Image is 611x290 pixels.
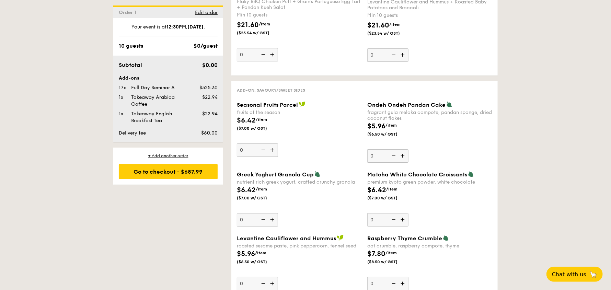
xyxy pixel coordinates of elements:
[388,48,398,61] img: icon-reduce.1d2dbef1.svg
[237,30,284,36] span: ($23.54 w/ GST)
[128,84,191,91] div: Full Day Seminar A
[237,213,278,227] input: Greek Yoghurt Granola Cupnutrient rich greek yogurt, crafted crunchy granola$6.42/item($7.00 w/ GST)
[119,42,143,50] div: 10 guests
[398,149,408,162] img: icon-add.58712e84.svg
[202,94,218,100] span: $22.94
[257,277,268,290] img: icon-reduce.1d2dbef1.svg
[116,84,128,91] div: 17x
[237,116,256,125] span: $6.42
[119,164,218,179] div: Go to checkout - $687.99
[367,21,389,30] span: $21.60
[443,235,449,241] img: icon-vegetarian.fe4039eb.svg
[398,48,408,61] img: icon-add.58712e84.svg
[446,101,452,107] img: icon-vegetarian.fe4039eb.svg
[367,48,408,62] input: Veggie Tofu Bimbapseasoned tofu, shiitake mushroom, korean bean sprout, broccoliTea BreakTea Brea...
[367,149,408,163] input: Ondeh Ondeh Pandan Cakefragrant gula melaka compote, pandan sponge, dried coconut flakes$5.96/ite...
[388,277,398,290] img: icon-reduce.1d2dbef1.svg
[546,267,603,282] button: Chat with us🦙
[256,187,267,192] span: /item
[337,235,344,241] img: icon-vegan.f8ff3823.svg
[388,149,398,162] img: icon-reduce.1d2dbef1.svg
[237,21,259,29] span: $21.60
[367,195,414,201] span: ($7.00 w/ GST)
[299,101,305,107] img: icon-vegan.f8ff3823.svg
[195,10,218,15] span: Edit order
[119,62,142,68] span: Subtotal
[237,243,362,249] div: roasted sesame paste, pink peppercorn, fennel seed
[367,259,414,265] span: ($8.50 w/ GST)
[119,75,218,82] div: Add-ons
[256,117,267,122] span: /item
[194,42,218,50] div: $0/guest
[237,250,255,258] span: $5.96
[367,250,385,258] span: $7.80
[128,111,191,124] div: Takeaway English Breakfast Tea
[367,235,442,242] span: Raspberry Thyme Crumble
[255,251,266,255] span: /item
[237,171,314,178] span: Greek Yoghurt Granola Cup
[119,10,139,15] span: Order 1
[119,153,218,159] div: + Add another order
[257,213,268,226] img: icon-reduce.1d2dbef1.svg
[237,88,305,93] span: Add-on: Savoury/Sweet Sides
[257,143,268,156] img: icon-reduce.1d2dbef1.svg
[268,213,278,226] img: icon-add.58712e84.svg
[166,24,186,30] strong: 12:30PM
[268,277,278,290] img: icon-add.58712e84.svg
[259,22,270,26] span: /item
[237,179,362,185] div: nutrient rich greek yogurt, crafted crunchy granola
[237,186,256,194] span: $6.42
[237,259,284,265] span: ($6.50 w/ GST)
[202,111,218,117] span: $22.94
[116,94,128,101] div: 1x
[201,130,218,136] span: $60.00
[237,102,298,108] span: Seasonal Fruits Parcel
[257,48,268,61] img: icon-reduce.1d2dbef1.svg
[119,24,218,36] div: Your event is at , .
[385,123,397,128] span: /item
[268,48,278,61] img: icon-add.58712e84.svg
[367,12,492,19] div: Min 10 guests
[237,235,336,242] span: Levantine Cauliflower and Hummus
[367,186,386,194] span: $6.42
[367,31,414,36] span: ($23.54 w/ GST)
[268,143,278,156] img: icon-add.58712e84.svg
[237,195,284,201] span: ($7.00 w/ GST)
[116,111,128,117] div: 1x
[202,62,218,68] span: $0.00
[388,213,398,226] img: icon-reduce.1d2dbef1.svg
[237,12,362,19] div: Min 10 guests
[385,251,397,255] span: /item
[237,109,362,115] div: fruits of the season
[237,126,284,131] span: ($7.00 w/ GST)
[314,171,321,177] img: icon-vegetarian.fe4039eb.svg
[367,171,467,178] span: Matcha White Chocolate Croissants
[367,131,414,137] span: ($6.50 w/ GST)
[389,22,401,27] span: /item
[367,102,446,108] span: Ondeh Ondeh Pandan Cake
[119,130,146,136] span: Delivery fee
[237,143,278,157] input: Seasonal Fruits Parcelfruits of the season$6.42/item($7.00 w/ GST)
[367,243,492,249] div: oat crumble, raspberry compote, thyme
[398,277,408,290] img: icon-add.58712e84.svg
[589,270,597,278] span: 🦙
[128,94,191,108] div: Takeaway Arabica Coffee
[367,122,385,130] span: $5.96
[468,171,474,177] img: icon-vegetarian.fe4039eb.svg
[187,24,204,30] strong: [DATE]
[367,109,492,121] div: fragrant gula melaka compote, pandan sponge, dried coconut flakes
[367,213,408,227] input: Matcha White Chocolate Croissantspremium kyoto green powder, white chocolate$6.42/item($7.00 w/ GST)
[367,179,492,185] div: premium kyoto green powder, white chocolate
[386,187,397,192] span: /item
[199,85,218,91] span: $525.30
[552,271,586,278] span: Chat with us
[398,213,408,226] img: icon-add.58712e84.svg
[237,48,278,61] input: Oven-Roasted Teriyaki Chickenhouse-blend teriyaki sauce, shiitake mushroom, bok choy, tossed sign...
